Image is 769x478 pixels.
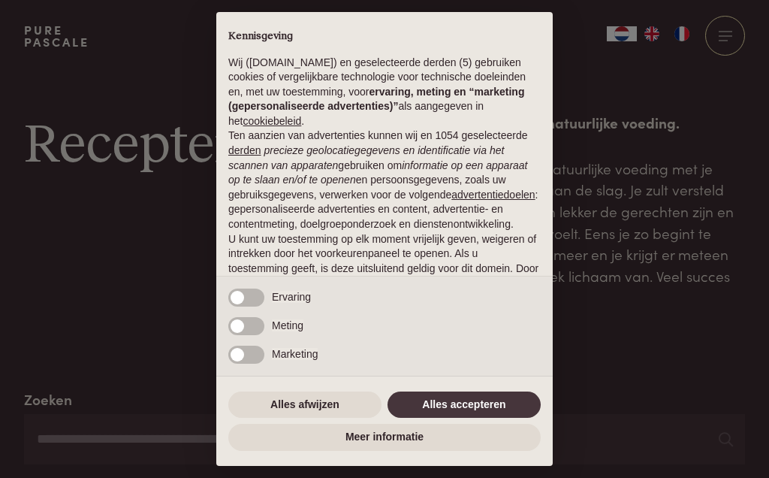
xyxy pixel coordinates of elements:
h2: Kennisgeving [228,30,541,44]
em: precieze geolocatiegegevens en identificatie via het scannen van apparaten [228,144,504,171]
span: Marketing [272,348,318,360]
p: U kunt uw toestemming op elk moment vrijelijk geven, weigeren of intrekken door het voorkeurenpan... [228,232,541,306]
p: Ten aanzien van advertenties kunnen wij en 1054 geselecteerde gebruiken om en persoonsgegevens, z... [228,129,541,231]
button: Meer informatie [228,424,541,451]
strong: ervaring, meting en “marketing (gepersonaliseerde advertenties)” [228,86,524,113]
button: Alles accepteren [388,392,541,419]
button: derden [228,144,261,159]
p: Wij ([DOMAIN_NAME]) en geselecteerde derden (5) gebruiken cookies of vergelijkbare technologie vo... [228,56,541,129]
a: cookiebeleid [243,115,301,127]
span: Ervaring [272,291,311,303]
button: Alles afwijzen [228,392,381,419]
span: Meting [272,319,303,331]
em: informatie op een apparaat op te slaan en/of te openen [228,159,528,186]
button: advertentiedoelen [451,188,535,203]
